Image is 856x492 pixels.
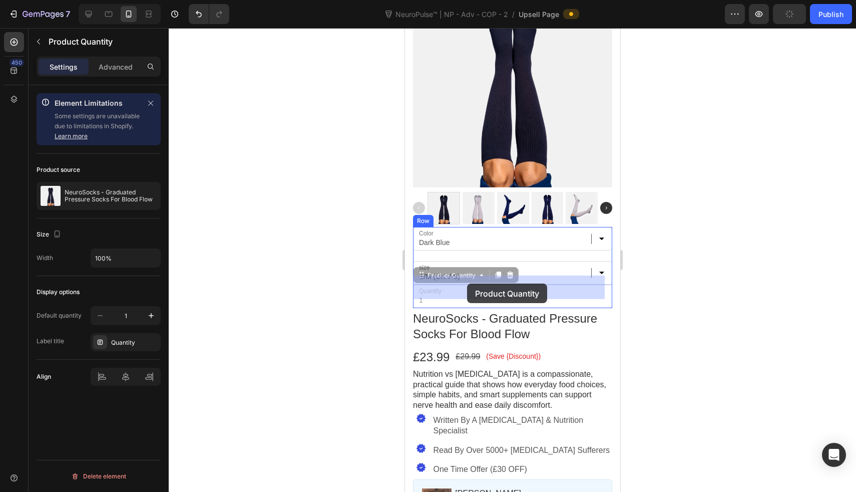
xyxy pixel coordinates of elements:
[50,62,78,72] p: Settings
[49,36,157,48] p: Product Quantity
[37,228,63,241] div: Size
[37,165,80,174] div: Product source
[37,254,53,263] div: Width
[519,9,559,20] span: Upsell Page
[65,189,157,203] p: NeuroSocks - Graduated Pressure Socks For Blood Flow
[91,249,160,267] input: Auto
[37,468,161,484] button: Delete element
[822,443,846,467] div: Open Intercom Messenger
[99,62,133,72] p: Advanced
[810,4,852,24] button: Publish
[189,4,229,24] div: Undo/Redo
[512,9,515,20] span: /
[405,28,620,492] iframe: Design area
[55,97,141,109] p: Element Limitations
[111,338,158,347] div: Quantity
[10,59,24,67] div: 450
[55,132,88,140] a: Learn more
[37,337,64,346] div: Label title
[393,9,510,20] span: NeuroPulse™ | NP - Adv - COP - 2
[4,4,75,24] button: 7
[37,311,82,320] div: Default quantity
[37,288,80,297] div: Display options
[66,8,70,20] p: 7
[41,186,61,206] img: product feature img
[37,372,51,381] div: Align
[71,470,126,482] div: Delete element
[818,9,843,20] div: Publish
[55,111,141,141] p: Some settings are unavailable due to limitations in Shopify.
